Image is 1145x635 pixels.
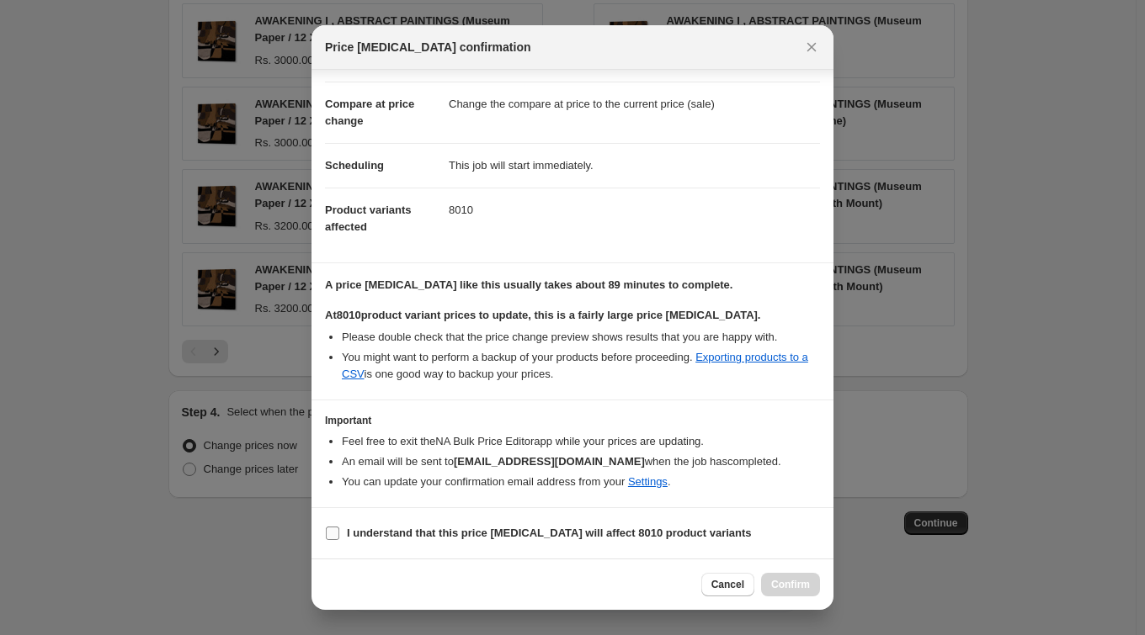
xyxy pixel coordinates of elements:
[342,453,820,470] li: An email will be sent to when the job has completed .
[325,159,384,172] span: Scheduling
[325,204,412,233] span: Product variants affected
[449,188,820,232] dd: 8010
[347,527,752,539] b: I understand that this price [MEDICAL_DATA] will affect 8010 product variants
[449,143,820,188] dd: This job will start immediately.
[449,82,820,126] dd: Change the compare at price to the current price (sale)
[325,414,820,427] h3: Important
[800,35,823,59] button: Close
[342,329,820,346] li: Please double check that the price change preview shows results that you are happy with.
[342,474,820,490] li: You can update your confirmation email address from your .
[325,98,414,127] span: Compare at price change
[628,475,668,488] a: Settings
[342,351,808,380] a: Exporting products to a CSV
[342,433,820,450] li: Feel free to exit the NA Bulk Price Editor app while your prices are updating.
[701,573,754,596] button: Cancel
[325,278,732,291] b: A price [MEDICAL_DATA] like this usually takes about 89 minutes to complete.
[454,455,645,468] b: [EMAIL_ADDRESS][DOMAIN_NAME]
[342,349,820,383] li: You might want to perform a backup of your products before proceeding. is one good way to backup ...
[711,578,744,591] span: Cancel
[325,39,531,56] span: Price [MEDICAL_DATA] confirmation
[325,309,760,321] b: At 8010 product variant prices to update, this is a fairly large price [MEDICAL_DATA].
